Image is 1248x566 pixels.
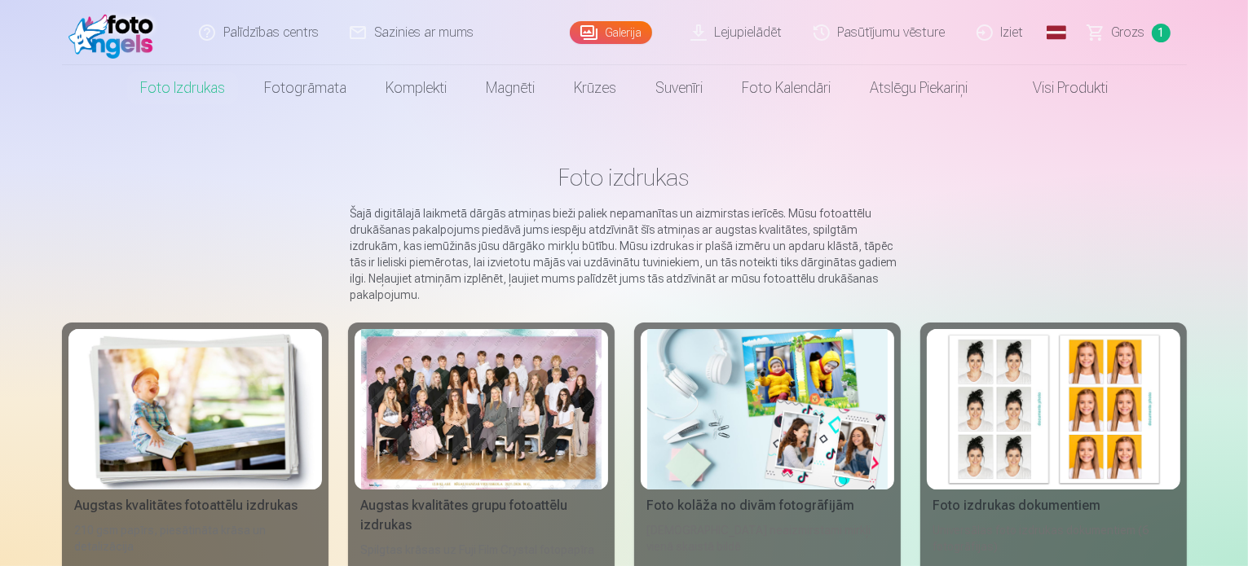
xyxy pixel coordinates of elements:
a: Magnēti [466,65,554,111]
a: Fotogrāmata [245,65,366,111]
img: Foto kolāža no divām fotogrāfijām [647,329,888,489]
img: /fa1 [68,7,162,59]
a: Krūzes [554,65,636,111]
a: Suvenīri [636,65,722,111]
div: [DEMOGRAPHIC_DATA] neaizmirstami mirkļi vienā skaistā bildē [641,522,894,558]
a: Komplekti [366,65,466,111]
a: Galerija [570,21,652,44]
a: Atslēgu piekariņi [850,65,987,111]
a: Foto izdrukas [121,65,245,111]
p: Šajā digitālajā laikmetā dārgās atmiņas bieži paliek nepamanītas un aizmirstas ierīcēs. Mūsu foto... [351,205,898,303]
img: Foto izdrukas dokumentiem [933,329,1174,489]
div: 210 gsm papīrs, piesātināta krāsa un detalizācija [68,522,322,558]
div: Spilgtas krāsas uz Fuji Film Crystal fotopapīra [355,542,608,558]
div: Foto izdrukas dokumentiem [927,496,1180,516]
div: Augstas kvalitātes fotoattēlu izdrukas [68,496,322,516]
span: Grozs [1112,23,1145,42]
h1: Foto izdrukas [75,163,1174,192]
img: Augstas kvalitātes fotoattēlu izdrukas [75,329,315,489]
span: 1 [1152,24,1171,42]
a: Visi produkti [987,65,1127,111]
a: Foto kalendāri [722,65,850,111]
div: Foto kolāža no divām fotogrāfijām [641,496,894,516]
div: Augstas kvalitātes grupu fotoattēlu izdrukas [355,496,608,535]
div: Universālas foto izdrukas dokumentiem (6 fotogrāfijas) [927,522,1180,558]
